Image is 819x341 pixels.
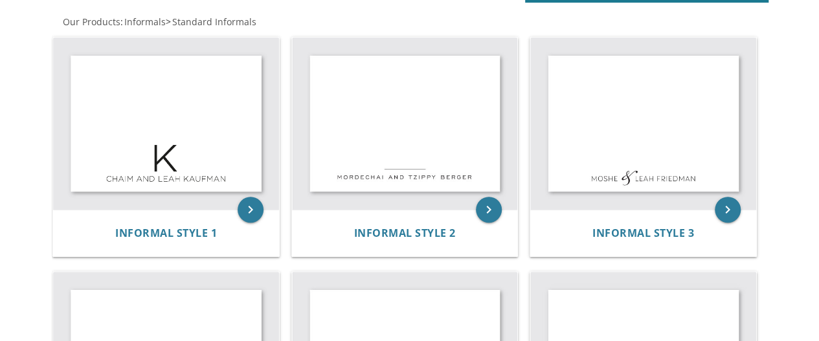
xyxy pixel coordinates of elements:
img: Informal Style 2 [292,38,518,210]
a: Informals [123,16,166,28]
a: keyboard_arrow_right [476,197,502,223]
span: Standard Informals [172,16,256,28]
a: keyboard_arrow_right [238,197,264,223]
a: Standard Informals [171,16,256,28]
span: Informal Style 1 [115,226,217,240]
a: Our Products [62,16,120,28]
img: Informal Style 3 [530,38,756,210]
span: > [166,16,256,28]
span: Informals [124,16,166,28]
a: keyboard_arrow_right [715,197,741,223]
a: Informal Style 2 [354,227,456,239]
span: Informal Style 3 [592,226,694,240]
a: Informal Style 3 [592,227,694,239]
div: : [52,16,410,28]
a: Informal Style 1 [115,227,217,239]
img: Informal Style 1 [53,38,279,210]
span: Informal Style 2 [354,226,456,240]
